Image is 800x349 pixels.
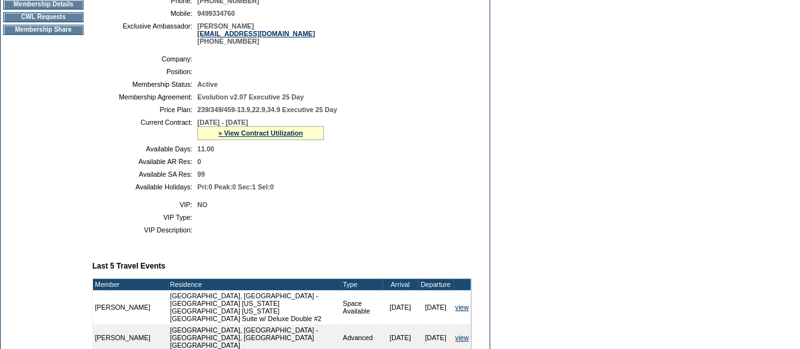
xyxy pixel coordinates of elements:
[197,183,274,191] span: Pri:0 Peak:0 Sec:1 Sel:0
[418,290,453,324] td: [DATE]
[197,170,205,178] span: 99
[3,12,83,22] td: CWL Requests
[97,170,192,178] td: Available SA Res:
[97,145,192,153] td: Available Days:
[197,80,218,88] span: Active
[455,334,469,341] a: view
[168,290,341,324] td: [GEOGRAPHIC_DATA], [GEOGRAPHIC_DATA] - [GEOGRAPHIC_DATA] [US_STATE] [GEOGRAPHIC_DATA] [US_STATE][...
[197,106,337,113] span: 239/349/459-13.9,22.9,34.9 Executive 25 Day
[97,68,192,75] td: Position:
[97,226,192,234] td: VIP Description:
[168,279,341,290] td: Residence
[97,22,192,45] td: Exclusive Ambassador:
[197,93,304,101] span: Evolution v2.07 Executive 25 Day
[197,118,248,126] span: [DATE] - [DATE]
[197,30,315,37] a: [EMAIL_ADDRESS][DOMAIN_NAME]
[97,118,192,140] td: Current Contract:
[92,262,165,270] b: Last 5 Travel Events
[97,201,192,208] td: VIP:
[97,213,192,221] td: VIP Type:
[341,279,383,290] td: Type
[197,10,235,17] span: 9499334760
[197,201,207,208] span: NO
[97,55,192,63] td: Company:
[97,158,192,165] td: Available AR Res:
[93,279,168,290] td: Member
[97,93,192,101] td: Membership Agreement:
[97,106,192,113] td: Price Plan:
[218,129,303,137] a: » View Contract Utilization
[97,10,192,17] td: Mobile:
[418,279,453,290] td: Departure
[3,25,83,35] td: Membership Share
[197,145,214,153] span: 11.00
[455,303,469,311] a: view
[97,183,192,191] td: Available Holidays:
[341,290,383,324] td: Space Available
[197,158,201,165] span: 0
[197,22,315,45] span: [PERSON_NAME] [PHONE_NUMBER]
[97,80,192,88] td: Membership Status:
[383,290,418,324] td: [DATE]
[93,290,168,324] td: [PERSON_NAME]
[383,279,418,290] td: Arrival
